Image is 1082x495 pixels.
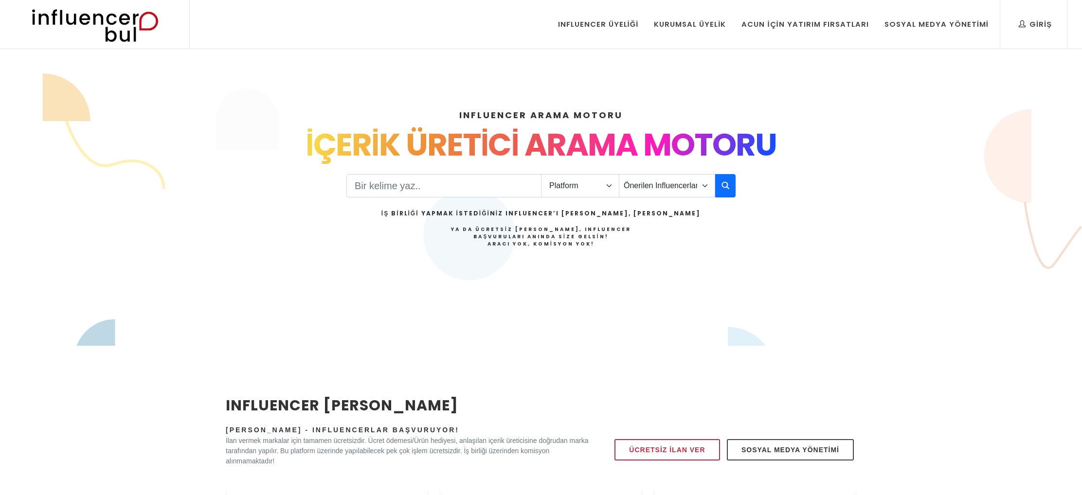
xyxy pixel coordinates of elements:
[226,122,856,168] div: İÇERİK ÜRETİCİ ARAMA MOTORU
[487,240,595,247] strong: Aracı Yok, Komisyon Yok!
[226,394,589,416] h2: INFLUENCER [PERSON_NAME]
[884,19,989,30] div: Sosyal Medya Yönetimi
[654,19,726,30] div: Kurumsal Üyelik
[558,19,639,30] div: Influencer Üyeliği
[629,444,705,456] span: Ücretsiz İlan Ver
[226,426,459,434] span: [PERSON_NAME] - Influencerlar Başvuruyor!
[614,439,720,460] a: Ücretsiz İlan Ver
[741,19,868,30] div: Acun İçin Yatırım Fırsatları
[346,174,541,197] input: Search
[226,108,856,122] h4: INFLUENCER ARAMA MOTORU
[226,436,589,466] p: İlan vermek markalar için tamamen ücretsizdir. Ücret ödemesi/Ürün hediyesi, anlaşılan içerik üret...
[381,209,701,218] h2: İş Birliği Yapmak İstediğiniz Influencer’ı [PERSON_NAME], [PERSON_NAME]
[741,444,839,456] span: Sosyal Medya Yönetimi
[727,439,854,460] a: Sosyal Medya Yönetimi
[1019,19,1052,30] div: Giriş
[381,226,701,247] h4: Ya da Ücretsiz [PERSON_NAME], Influencer Başvuruları Anında Size Gelsin!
